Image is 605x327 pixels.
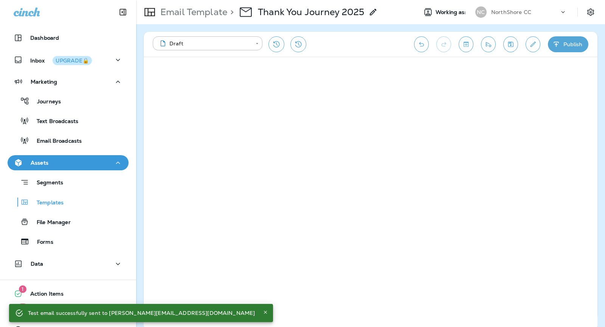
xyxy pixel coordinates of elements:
button: Restore from previous version [268,36,284,52]
button: Forms [8,234,129,249]
button: InboxUPGRADE🔒 [8,52,129,67]
button: Collapse Sidebar [112,5,133,20]
div: Draft [158,40,250,47]
button: Text Broadcasts [8,113,129,129]
button: Email Broadcasts [8,132,129,148]
button: 19What's New [8,304,129,319]
p: > [227,6,234,18]
button: 1Action Items [8,286,129,301]
p: Email Broadcasts [29,138,82,145]
p: Dashboard [30,35,59,41]
span: 1 [19,285,26,293]
p: Text Broadcasts [29,118,78,125]
button: Edit details [526,36,540,52]
p: Email Template [157,6,227,18]
button: UPGRADE🔒 [53,56,92,65]
button: Dashboard [8,30,129,45]
span: Action Items [23,291,64,300]
p: Templates [29,199,64,207]
button: Toggle preview [459,36,473,52]
button: Undo [414,36,429,52]
p: NorthShore CC [491,9,531,15]
span: Working as: [436,9,468,16]
p: Inbox [30,56,92,64]
p: Journeys [29,98,61,106]
button: Send test email [481,36,496,52]
div: UPGRADE🔒 [56,58,89,63]
p: Thank You Journey 2025 [258,6,364,18]
p: Assets [31,160,48,166]
p: Forms [29,239,53,246]
p: Data [31,261,43,267]
span: 19 [17,304,28,311]
button: Journeys [8,93,129,109]
button: Templates [8,194,129,210]
p: File Manager [29,219,71,226]
p: Marketing [31,79,57,85]
button: Publish [548,36,588,52]
button: Data [8,256,129,271]
button: Marketing [8,74,129,89]
button: Settings [584,5,597,19]
button: Close [261,308,270,317]
div: NC [475,6,487,18]
button: Segments [8,174,129,190]
button: File Manager [8,214,129,230]
button: Save [503,36,518,52]
div: Test email successfully sent to [PERSON_NAME][EMAIL_ADDRESS][DOMAIN_NAME] [28,306,255,320]
button: View Changelog [290,36,306,52]
button: Assets [8,155,129,170]
p: Segments [29,179,63,187]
